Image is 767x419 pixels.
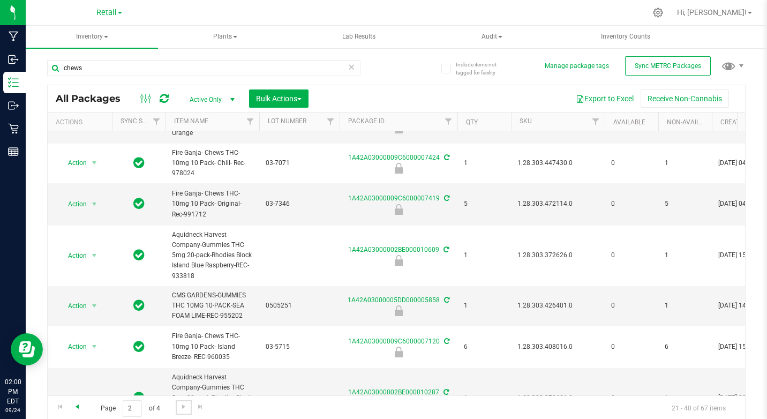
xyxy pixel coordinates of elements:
span: Sync from Compliance System [442,338,449,345]
div: Actions [56,118,108,126]
span: select [88,197,101,212]
button: Bulk Actions [249,89,309,108]
a: 1A42A03000002BE000010609 [348,246,439,253]
span: 21 - 40 of 67 items [663,400,734,416]
span: Aquidneck Harvest Company-Gummies THC 5mg 20-pack-Rhodies Block Island Blue Raspberry-REC-933818 [172,230,253,281]
span: Fire Ganja- Chews THC- 10mg 10 Pack- Chill- Rec-978024 [172,148,253,179]
button: Manage package tags [545,62,609,71]
span: Action [58,298,87,313]
span: Action [58,391,87,406]
span: Retail [96,8,117,17]
span: 1 [665,301,705,311]
a: Go to the previous page [69,400,85,415]
button: Receive Non-Cannabis [641,89,729,108]
span: Clear [348,60,356,74]
span: 1.28.303.408016.0 [517,342,598,352]
span: Sync from Compliance System [442,296,449,304]
span: 1.28.303.426401.0 [517,301,598,311]
inline-svg: Inventory [8,77,19,88]
p: 09/24 [5,406,21,414]
button: Sync METRC Packages [625,56,711,76]
span: 0 [611,250,652,260]
span: 0 [611,199,652,209]
span: Action [58,339,87,354]
a: Lab Results [292,26,425,48]
a: Sync Status [121,117,162,125]
span: In Sync [133,339,145,354]
span: 1.28.303.372626.0 [517,393,598,403]
span: In Sync [133,298,145,313]
span: 1.28.303.372626.0 [517,250,598,260]
a: 1A42A03000005DD000005858 [348,296,440,304]
span: 5 [464,199,505,209]
span: 1 [464,250,505,260]
div: Hold for Investigation [338,305,459,316]
span: All Packages [56,93,131,104]
a: Audit [426,26,558,48]
a: Filter [148,113,166,131]
span: Action [58,155,87,170]
span: 1 [464,393,505,403]
span: In Sync [133,390,145,405]
a: Go to the last page [193,400,208,415]
a: Package ID [348,117,385,125]
span: 1 [464,158,505,168]
div: Flourish Sync Question [338,163,459,174]
a: Filter [242,113,259,131]
button: Export to Excel [569,89,641,108]
a: Non-Available [667,118,715,126]
span: Bulk Actions [256,94,302,103]
span: select [88,391,101,406]
a: Filter [440,113,457,131]
div: Hold for Investigation [338,255,459,266]
span: Action [58,197,87,212]
a: SKU [520,117,532,125]
span: 6 [464,342,505,352]
span: In Sync [133,155,145,170]
a: Lot Number [268,117,306,125]
span: Sync from Compliance System [442,194,449,202]
span: 0505251 [266,301,333,311]
span: In Sync [133,196,145,211]
span: 03-5715 [266,342,333,352]
span: Include items not tagged for facility [456,61,509,77]
span: Sync from Compliance System [442,246,449,253]
span: Hi, [PERSON_NAME]! [677,8,747,17]
span: 03-7071 [266,158,333,168]
span: 1.28.303.447430.0 [517,158,598,168]
span: Lab Results [328,32,390,41]
inline-svg: Retail [8,123,19,134]
p: 02:00 PM EDT [5,377,21,406]
a: Filter [587,113,605,131]
a: Item Name [174,117,208,125]
span: CMS GARDENS-GUMMIES THC 10MG 10-PACK-SEA FOAM LIME-REC-955202 [172,290,253,321]
span: Inventory Counts [586,32,665,41]
span: 1 [665,250,705,260]
a: Go to the first page [52,400,68,415]
span: 0 [611,393,652,403]
inline-svg: Inbound [8,54,19,65]
span: 5 [665,199,705,209]
iframe: Resource center [11,333,43,365]
inline-svg: Reports [8,146,19,157]
span: In Sync [133,248,145,263]
div: Hold for Investigation [338,347,459,357]
span: Sync METRC Packages [635,62,701,70]
span: Audit [426,26,558,48]
span: select [88,248,101,263]
a: Created Date [720,118,765,126]
span: Fire Ganja- Chews THC- 10mg 10 Pack- Island Breeze- REC-960035 [172,331,253,362]
span: 0 [611,342,652,352]
span: Action [58,248,87,263]
span: Plants [160,26,291,48]
div: Flourish Sync Question [338,204,459,215]
span: Fire Ganja- Chews THC- 10mg 10 Pack- Original- Rec-991712 [172,189,253,220]
a: Filter [322,113,340,131]
a: 1A42A03000009C6000007424 [348,154,440,161]
span: 1 [464,301,505,311]
span: 1 [665,393,705,403]
a: 1A42A03000009C6000007419 [348,194,440,202]
a: Go to the next page [176,400,191,415]
span: 1.28.303.472114.0 [517,199,598,209]
a: Qty [466,118,478,126]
